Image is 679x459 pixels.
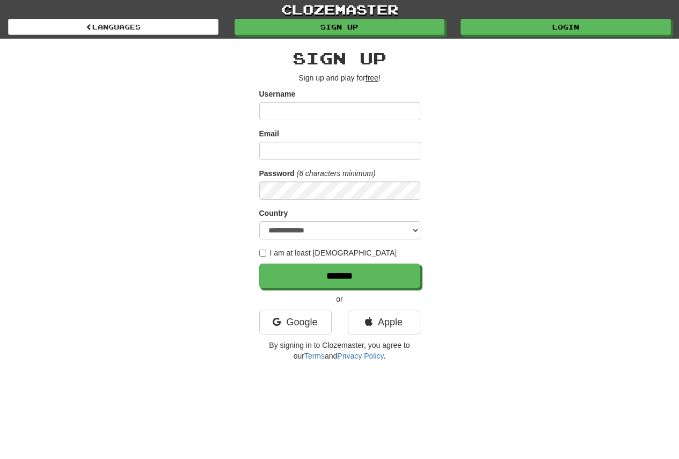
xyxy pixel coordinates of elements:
h2: Sign up [259,49,420,67]
a: Login [461,19,671,35]
input: I am at least [DEMOGRAPHIC_DATA] [259,250,266,257]
a: Sign up [235,19,445,35]
p: Sign up and play for ! [259,72,420,83]
label: Username [259,89,296,99]
label: I am at least [DEMOGRAPHIC_DATA] [259,247,397,258]
u: free [366,74,378,82]
a: Languages [8,19,218,35]
a: Google [259,310,332,334]
a: Privacy Policy [337,352,383,360]
a: Apple [348,310,420,334]
p: By signing in to Clozemaster, you agree to our and . [259,340,420,361]
a: Terms [304,352,325,360]
label: Password [259,168,295,179]
label: Country [259,208,288,218]
p: or [259,294,420,304]
label: Email [259,128,279,139]
em: (6 characters minimum) [297,169,376,178]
